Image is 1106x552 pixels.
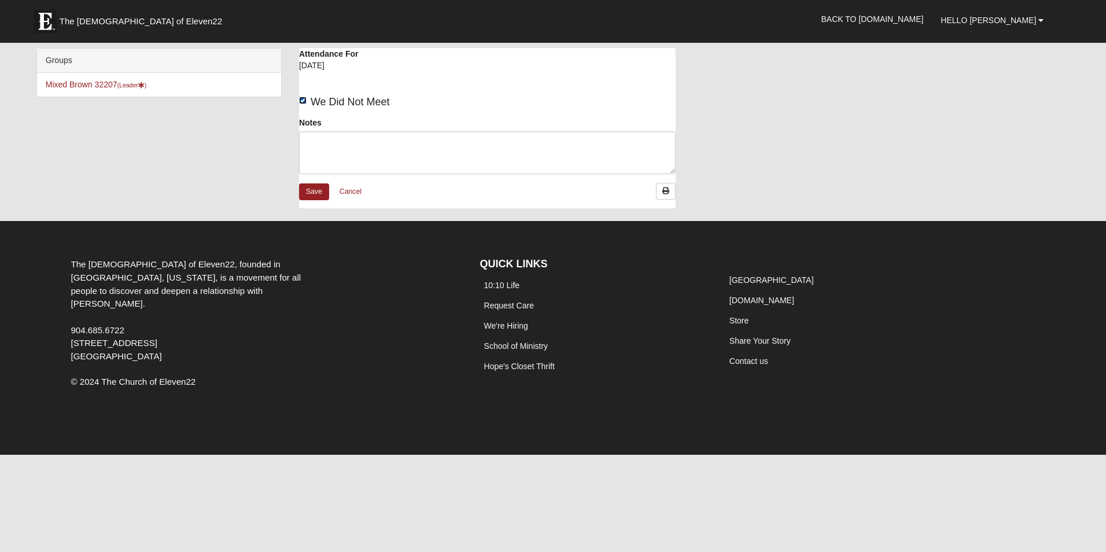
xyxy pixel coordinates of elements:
a: School of Ministry [484,341,548,351]
a: Request Care [484,301,534,310]
a: The [DEMOGRAPHIC_DATA] of Eleven22 [28,4,259,33]
div: [DATE] [299,60,380,79]
span: The [DEMOGRAPHIC_DATA] of Eleven22 [60,16,222,27]
span: We Did Not Meet [311,96,390,108]
a: Cancel [332,183,369,201]
a: Back to [DOMAIN_NAME] [813,5,932,34]
small: (Leader ) [117,82,147,89]
label: Attendance For [299,48,359,60]
h4: QUICK LINKS [480,258,708,271]
span: [GEOGRAPHIC_DATA] [71,351,161,361]
a: We're Hiring [484,321,528,330]
a: Hope's Closet Thrift [484,362,555,371]
span: © 2024 The Church of Eleven22 [71,377,196,387]
a: Store [729,316,749,325]
img: Eleven22 logo [34,10,57,33]
a: Mixed Brown 32207(Leader) [46,80,146,89]
a: Contact us [729,356,768,366]
a: Save [299,183,329,200]
a: Share Your Story [729,336,791,345]
input: We Did Not Meet [299,97,307,104]
a: Print Attendance Roster [656,183,676,200]
label: Notes [299,117,322,128]
div: Groups [37,49,281,73]
a: 10:10 Life [484,281,520,290]
a: [GEOGRAPHIC_DATA] [729,275,814,285]
a: [DOMAIN_NAME] [729,296,794,305]
div: The [DEMOGRAPHIC_DATA] of Eleven22, founded in [GEOGRAPHIC_DATA], [US_STATE], is a movement for a... [62,258,334,363]
span: Hello [PERSON_NAME] [941,16,1036,25]
a: Hello [PERSON_NAME] [932,6,1052,35]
